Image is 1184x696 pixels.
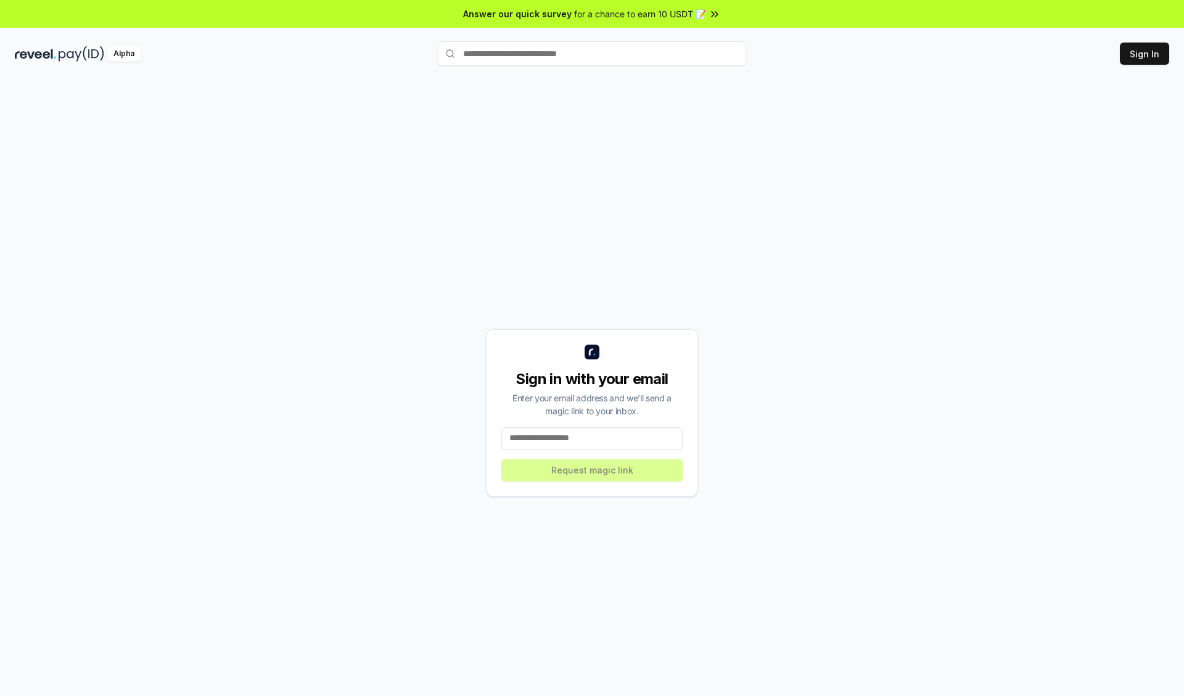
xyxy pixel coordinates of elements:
span: for a chance to earn 10 USDT 📝 [574,7,706,20]
div: Alpha [107,46,141,62]
div: Sign in with your email [501,369,683,389]
img: reveel_dark [15,46,56,62]
span: Answer our quick survey [463,7,572,20]
button: Sign In [1120,43,1169,65]
div: Enter your email address and we’ll send a magic link to your inbox. [501,391,683,417]
img: logo_small [585,345,599,359]
img: pay_id [59,46,104,62]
